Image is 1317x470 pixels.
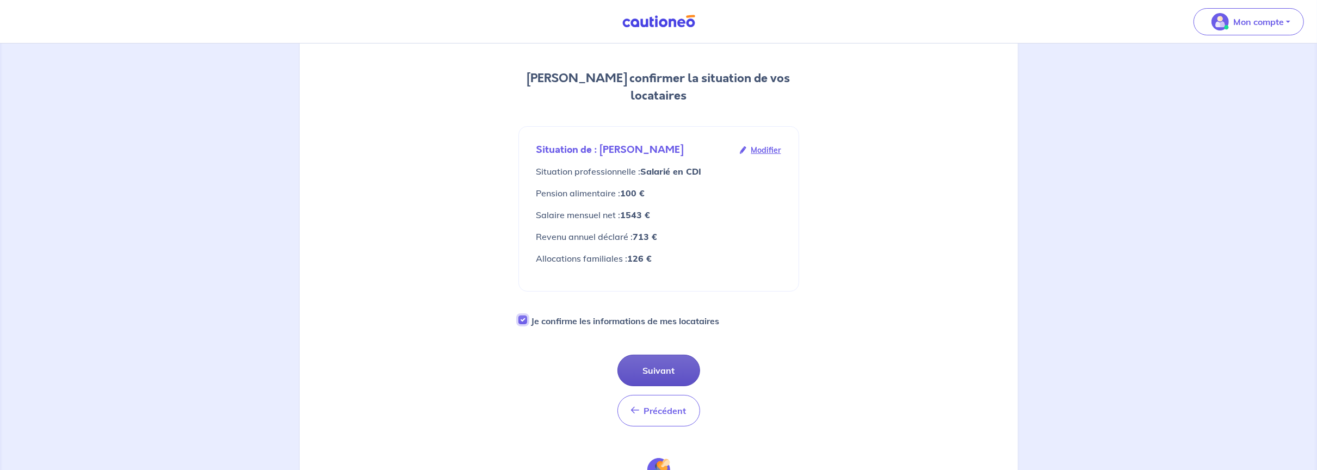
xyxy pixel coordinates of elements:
[536,252,781,265] div: socialFamilyBenefit
[617,395,700,426] button: Précédent
[621,188,645,199] strong: 100 €
[644,405,687,416] span: Précédent
[536,187,781,200] div: alimony
[618,15,700,28] img: Cautioneo
[740,144,781,156] a: Modifier
[1194,8,1304,35] button: illu_account_valid_menu.svgMon compte
[621,209,651,220] strong: 1543 €
[633,231,658,242] strong: 713 €
[1233,15,1284,28] p: Mon compte
[751,144,781,156] span: Modifier
[531,313,720,329] label: Je confirme les informations de mes locataires
[536,230,781,243] p: Revenu annuel déclaré :
[536,208,781,221] div: netSalaryMonthlyIncome
[536,187,781,200] p: Pension alimentaire :
[536,165,781,178] p: Situation professionnelle :
[1211,13,1229,30] img: illu_account_valid_menu.svg
[536,144,781,156] div: Situation de : [PERSON_NAME]
[518,70,799,104] h2: [PERSON_NAME] confirmer la situation de vos locataires
[536,208,781,221] p: Salaire mensuel net :
[536,252,781,265] p: Allocations familiales :
[536,230,781,243] div: referenceTaxIncome
[628,253,652,264] strong: 126 €
[617,355,700,386] button: Suivant
[641,166,702,177] strong: Salarié en CDI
